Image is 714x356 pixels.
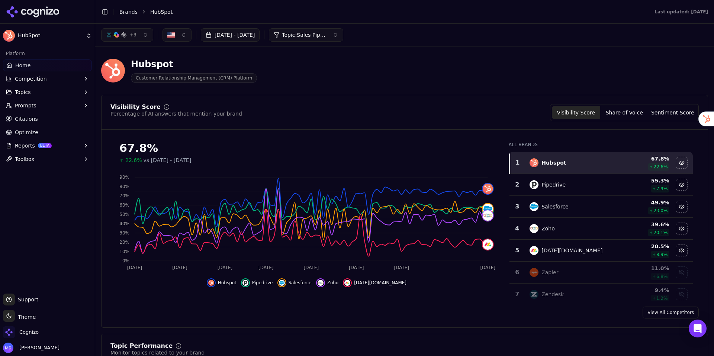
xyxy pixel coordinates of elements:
img: zapier [530,268,538,277]
div: Visibility Score [110,104,161,110]
span: [DATE][DOMAIN_NAME] [354,280,406,286]
tspan: [DATE] [218,265,233,270]
img: zoho [318,280,324,286]
img: salesforce [530,202,538,211]
span: Zoho [327,280,339,286]
tspan: [DATE] [349,265,364,270]
span: Hubspot [218,280,237,286]
span: 6.8 % [656,274,668,279]
img: United States [167,31,175,39]
span: Prompts [15,102,36,109]
span: HubSpot [150,8,173,16]
span: 1.2 % [656,295,668,301]
div: 55.3 % [621,177,669,184]
tspan: [DATE] [127,265,142,270]
a: Brands [119,9,138,15]
tspan: 60% [119,203,129,208]
img: hubspot [208,280,214,286]
div: Platform [3,48,92,59]
img: hubspot [483,184,493,194]
img: pipedrive [242,280,248,286]
button: Hide hubspot data [207,278,237,287]
button: Hide zoho data [676,223,688,234]
button: Open user button [3,343,59,353]
button: Competition [3,73,92,85]
div: 3 [512,202,522,211]
img: monday.com [483,239,493,250]
div: 67.8% [119,142,494,155]
span: 23.0 % [653,208,668,214]
div: Zapier [541,269,558,276]
span: Topics [15,88,31,96]
tr: 3salesforceSalesforce49.9%23.0%Hide salesforce data [509,196,693,218]
span: Cognizo [19,329,39,336]
button: Open organization switcher [3,326,39,338]
span: BETA [38,143,52,148]
tspan: 80% [119,184,129,189]
tspan: 30% [119,230,129,236]
div: Hubspot [541,159,566,166]
img: hubspot [530,158,538,167]
tspan: [DATE] [480,265,495,270]
div: Topic Performance [110,343,173,349]
span: vs [DATE] - [DATE] [143,156,191,164]
span: Toolbox [15,155,35,163]
button: [DATE] - [DATE] [201,28,260,42]
button: Hide pipedrive data [241,278,273,287]
tspan: [DATE] [394,265,409,270]
span: HubSpot [18,32,83,39]
button: Toolbox [3,153,92,165]
div: 11.0 % [621,265,669,272]
tr: 7zendeskZendesk9.4%1.2%Show zendesk data [509,284,693,305]
span: Topic: Sales Pipeline Management & Deal Tracking [282,31,327,39]
a: Citations [3,113,92,125]
button: Hide hubspot data [676,157,688,169]
div: 6 [512,268,522,277]
tspan: 90% [119,175,129,180]
span: 22.6% [125,156,142,164]
button: Hide monday.com data [676,245,688,256]
span: [PERSON_NAME] [16,344,59,351]
nav: breadcrumb [119,8,640,16]
div: 39.6 % [621,221,669,228]
span: Home [15,62,30,69]
tspan: [DATE] [172,265,187,270]
tr: 2pipedrivePipedrive55.3%7.9%Hide pipedrive data [509,174,693,196]
div: 20.5 % [621,243,669,250]
span: Customer Relationship Management (CRM) Platform [131,73,257,83]
tspan: [DATE] [258,265,274,270]
button: Sentiment Score [649,106,697,119]
span: 22.6 % [653,164,668,170]
div: Last updated: [DATE] [654,9,708,15]
span: Citations [15,115,38,123]
div: Zoho [541,225,555,232]
button: Topics [3,86,92,98]
div: 49.9 % [621,199,669,206]
div: Salesforce [541,203,569,210]
div: 7 [512,290,522,299]
button: Share of Voice [600,106,649,119]
tr: 1hubspotHubspot67.8%22.6%Hide hubspot data [509,152,693,174]
span: Competition [15,75,47,82]
tspan: 10% [119,249,129,254]
tspan: 40% [119,221,129,226]
button: Hide monday.com data [343,278,406,287]
a: View All Competitors [643,307,699,318]
a: Optimize [3,126,92,138]
img: Melissa Dowd [3,343,13,353]
span: Reports [15,142,35,149]
div: Hubspot [131,58,257,70]
div: [DATE][DOMAIN_NAME] [541,247,602,254]
button: Show zapier data [676,266,688,278]
img: pipedrive [530,180,538,189]
img: zoho [483,210,493,221]
span: 7.9 % [656,186,668,192]
img: HubSpot [101,59,125,82]
span: 20.1 % [653,230,668,236]
div: 5 [512,246,522,255]
div: Zendesk [541,291,564,298]
tr: 6zapierZapier11.0%6.8%Show zapier data [509,262,693,284]
span: + 3 [130,32,136,38]
button: Hide pipedrive data [676,179,688,191]
img: zoho [530,224,538,233]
